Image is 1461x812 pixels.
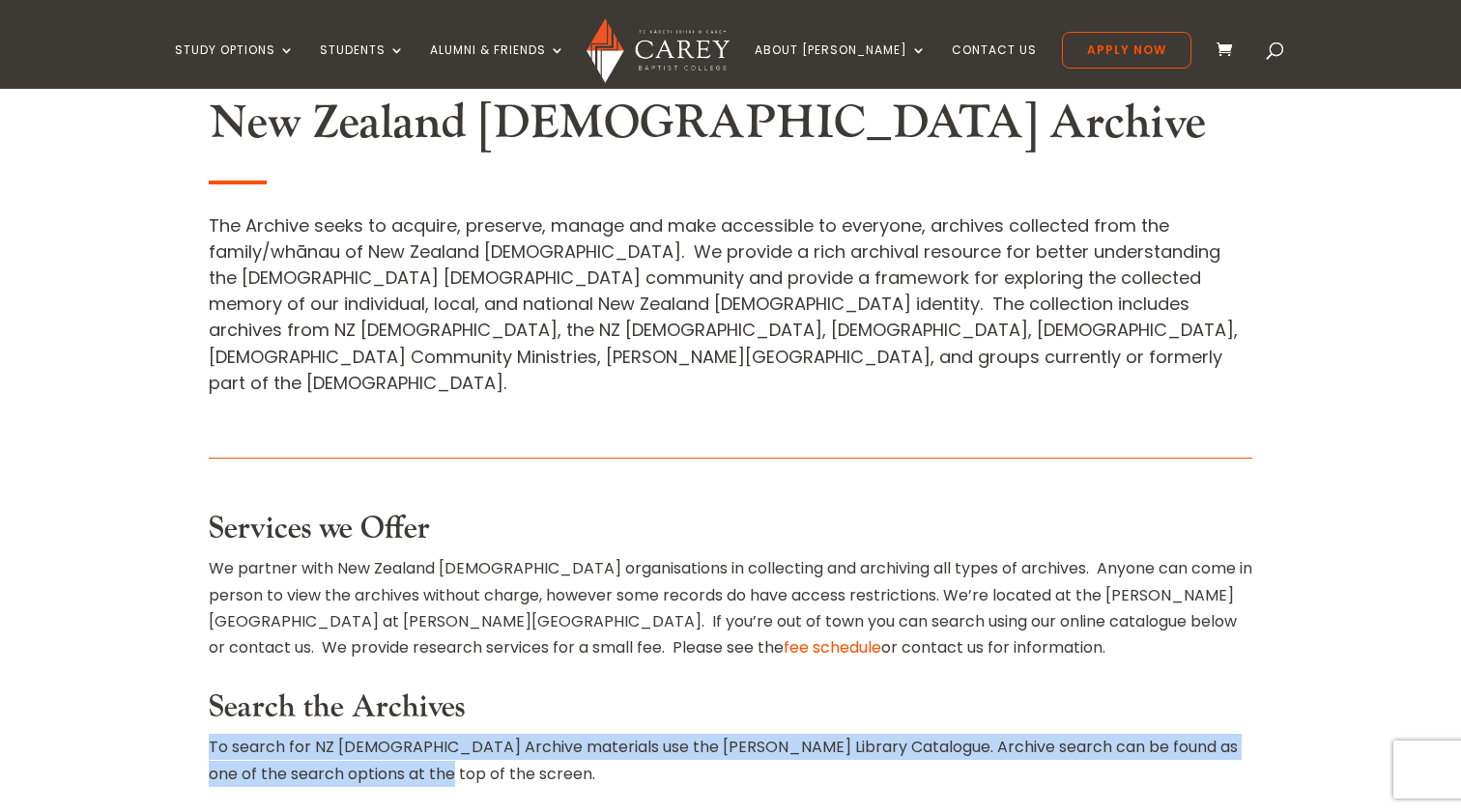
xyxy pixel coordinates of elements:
a: Study Options [175,43,295,89]
p: We partner with New Zealand [DEMOGRAPHIC_DATA] organisations in collecting and archiving all type... [209,555,1252,660]
h3: Services we Offer [209,511,1252,557]
h2: New Zealand [DEMOGRAPHIC_DATA] Archive [209,96,1252,161]
a: Students [320,43,405,89]
h3: Search the Archives [209,689,1252,736]
a: Alumni & Friends [430,43,565,89]
a: Contact Us [952,43,1037,89]
p: The Archive seeks to acquire, preserve, manage and make accessible to everyone, archives collecte... [209,212,1252,396]
img: Carey Baptist College [587,18,729,83]
a: About [PERSON_NAME] [755,43,927,89]
a: fee schedule [784,636,881,658]
a: Apply Now [1062,32,1191,69]
p: To search for NZ [DEMOGRAPHIC_DATA] Archive materials use the [PERSON_NAME] Library Catalogue. Ar... [209,734,1252,786]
